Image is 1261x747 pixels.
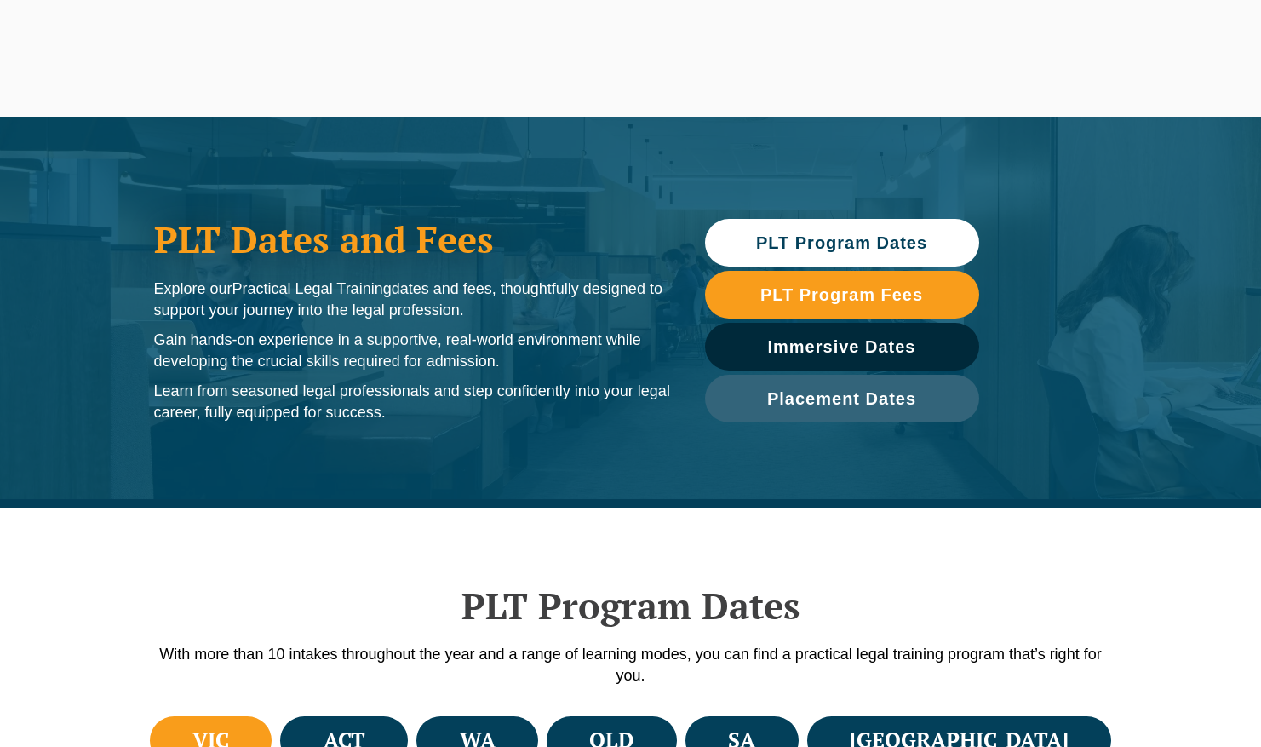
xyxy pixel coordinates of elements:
h1: PLT Dates and Fees [154,218,671,261]
a: Immersive Dates [705,323,979,371]
span: PLT Program Dates [756,234,927,251]
a: Placement Dates [705,375,979,422]
span: Immersive Dates [768,338,916,355]
a: PLT Program Dates [705,219,979,267]
p: Explore our dates and fees, thoughtfully designed to support your journey into the legal profession. [154,279,671,321]
p: Learn from seasoned legal professionals and step confidently into your legal career, fully equipp... [154,381,671,423]
p: With more than 10 intakes throughout the year and a range of learning modes, you can find a pract... [146,644,1116,687]
span: Placement Dates [767,390,916,407]
p: Gain hands-on experience in a supportive, real-world environment while developing the crucial ski... [154,330,671,372]
h2: PLT Program Dates [146,584,1116,627]
span: Practical Legal Training [232,280,392,297]
span: PLT Program Fees [760,286,923,303]
a: PLT Program Fees [705,271,979,319]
